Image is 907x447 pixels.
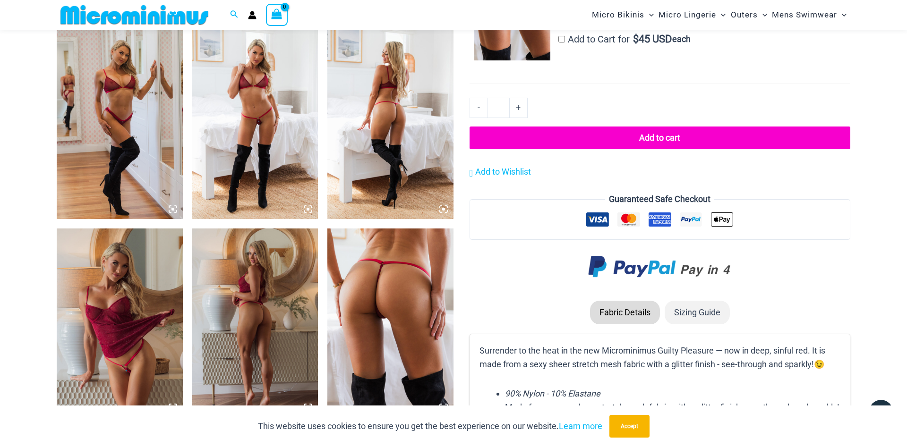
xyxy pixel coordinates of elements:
[633,33,639,45] span: $
[837,3,847,27] span: Menu Toggle
[633,34,672,44] span: 45 USD
[590,301,660,324] li: Fabric Details
[57,30,183,219] img: Guilty Pleasures Red 1045 Bra 6045 Thong
[230,9,239,21] a: Search icon link
[592,3,644,27] span: Micro Bikinis
[644,3,654,27] span: Menu Toggle
[772,3,837,27] span: Mens Swimwear
[327,228,453,417] img: Guilty Pleasures Red 689 Micro
[665,301,730,324] li: Sizing Guide
[605,192,714,206] legend: Guaranteed Safe Checkout
[609,415,650,438] button: Accept
[470,98,488,118] a: -
[192,30,318,219] img: Guilty Pleasures Red 1045 Bra 689 Micro
[505,388,600,398] em: 90% Nylon - 10% Elastane
[248,11,257,19] a: Account icon link
[731,3,758,27] span: Outers
[479,344,840,371] p: Surrender to the heat in the new Microminimus Guilty Pleasure — now in deep, sinful red. It is ma...
[558,34,691,45] label: Add to Cart for
[327,30,453,219] img: Guilty Pleasures Red 1045 Bra 689 Micro
[672,34,691,44] span: each
[716,3,726,27] span: Menu Toggle
[588,1,850,28] nav: Site Navigation
[266,4,288,25] a: View Shopping Cart, empty
[656,3,728,27] a: Micro LingerieMenu ToggleMenu Toggle
[758,3,767,27] span: Menu Toggle
[192,228,318,417] img: Guilty Pleasures Red 1260 Slip 689 Micro
[57,4,212,25] img: MM SHOP LOGO FLAT
[57,228,183,417] img: Guilty Pleasures Red 1260 Slip 689 Micro
[488,98,510,118] input: Product quantity
[510,98,528,118] a: +
[770,3,849,27] a: Mens SwimwearMenu ToggleMenu Toggle
[505,400,840,428] li: Made from a sexy sheer stretch mesh fabric with a glitter finish - see-through and sparkly!
[659,3,716,27] span: Micro Lingerie
[470,127,850,149] button: Add to cart
[258,419,602,433] p: This website uses cookies to ensure you get the best experience on our website.
[475,167,531,177] span: Add to Wishlist
[559,421,602,431] a: Learn more
[470,165,531,179] a: Add to Wishlist
[558,36,565,42] input: Add to Cart for$45 USD each
[590,3,656,27] a: Micro BikinisMenu ToggleMenu Toggle
[728,3,770,27] a: OutersMenu ToggleMenu Toggle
